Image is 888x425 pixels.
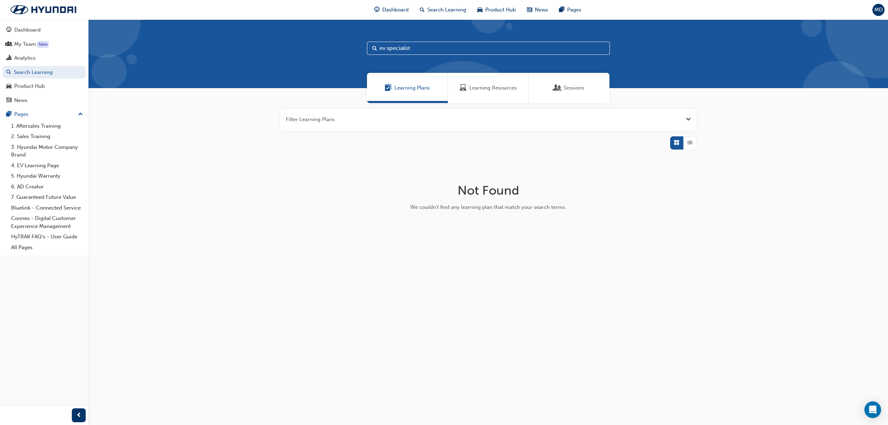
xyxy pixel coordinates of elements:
[864,401,881,418] div: Open Intercom Messenger
[14,40,36,48] div: My Team
[378,203,598,211] div: We couldn't find any learning plan that match your search terms.
[564,84,584,92] span: Sessions
[472,3,521,17] a: car-iconProduct Hub
[8,242,86,253] a: All Pages
[6,69,11,76] span: search-icon
[367,73,448,103] a: Learning PlansLearning Plans
[8,160,86,171] a: 4. EV Learning Page
[469,84,517,92] span: Learning Resources
[448,73,529,103] a: Learning ResourcesLearning Resources
[427,6,466,14] span: Search Learning
[14,82,45,90] div: Product Hub
[414,3,472,17] a: search-iconSearch Learning
[3,94,86,107] a: News
[554,3,587,17] a: pages-iconPages
[3,38,86,51] a: My Team
[78,110,83,119] span: up-icon
[3,24,86,36] a: Dashboard
[367,42,610,55] input: Search...
[369,3,414,17] a: guage-iconDashboard
[674,139,679,147] span: Grid
[6,97,11,104] span: news-icon
[6,27,11,33] span: guage-icon
[535,6,548,14] span: News
[14,96,27,104] div: News
[14,26,41,34] div: Dashboard
[529,73,609,103] a: SessionsSessions
[6,55,11,61] span: chart-icon
[3,2,83,17] img: Trak
[477,6,483,14] span: car-icon
[76,411,82,420] span: prev-icon
[527,6,532,14] span: news-icon
[385,84,392,92] span: Learning Plans
[874,6,883,14] span: MD
[394,84,430,92] span: Learning Plans
[6,83,11,90] span: car-icon
[460,84,467,92] span: Learning Resources
[567,6,581,14] span: Pages
[8,231,86,242] a: HyTRAK FAQ's - User Guide
[3,108,86,121] button: Pages
[372,44,377,52] span: Search
[8,171,86,181] a: 5. Hyundai Warranty
[378,183,598,198] h1: Not Found
[554,84,561,92] span: Sessions
[8,213,86,231] a: Connex - Digital Customer Experience Management
[3,80,86,93] a: Product Hub
[37,41,49,48] div: Tooltip anchor
[8,203,86,213] a: Bluelink - Connected Service
[382,6,409,14] span: Dashboard
[8,121,86,131] a: 1. Aftersales Training
[14,110,28,118] div: Pages
[420,6,425,14] span: search-icon
[3,66,86,79] a: Search Learning
[14,54,36,62] div: Analytics
[8,131,86,142] a: 2. Sales Training
[3,52,86,65] a: Analytics
[8,142,86,160] a: 3. Hyundai Motor Company Brand
[521,3,554,17] a: news-iconNews
[872,4,885,16] button: MD
[686,116,691,124] button: Open the filter
[374,6,379,14] span: guage-icon
[687,139,692,147] span: List
[559,6,564,14] span: pages-icon
[8,181,86,192] a: 6. AD Creator
[6,111,11,118] span: pages-icon
[3,22,86,108] button: DashboardMy TeamAnalyticsSearch LearningProduct HubNews
[8,192,86,203] a: 7. Guaranteed Future Value
[6,41,11,48] span: people-icon
[485,6,516,14] span: Product Hub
